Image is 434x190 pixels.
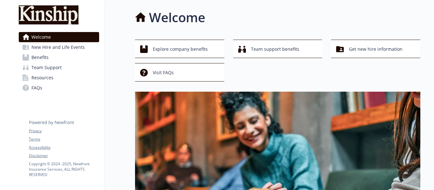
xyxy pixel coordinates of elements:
[31,62,62,73] span: Team Support
[29,128,99,134] a: Privacy
[19,73,99,83] a: Resources
[19,42,99,52] a: New Hire and Life Events
[349,43,403,55] span: Get new hire information
[31,42,85,52] span: New Hire and Life Events
[29,161,99,177] p: Copyright © 2024 - 2025 , Newfront Insurance Services, ALL RIGHTS RESERVED
[31,52,49,62] span: Benefits
[29,153,99,159] a: Disclaimer
[31,73,53,83] span: Resources
[19,83,99,93] a: FAQs
[31,32,51,42] span: Welcome
[251,43,299,55] span: Team support benefits
[29,145,99,150] a: Accessibility
[331,40,420,58] button: Get new hire information
[29,136,99,142] a: Terms
[149,8,205,27] h1: Welcome
[135,63,224,82] button: Visit FAQs
[31,83,42,93] span: FAQs
[153,67,174,79] span: Visit FAQs
[153,43,208,55] span: Explore company benefits
[19,62,99,73] a: Team Support
[233,40,322,58] button: Team support benefits
[19,52,99,62] a: Benefits
[19,32,99,42] a: Welcome
[135,40,224,58] button: Explore company benefits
